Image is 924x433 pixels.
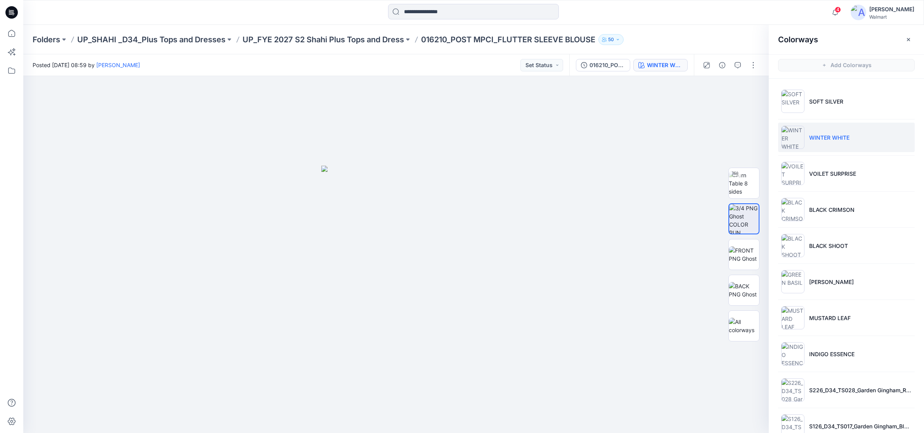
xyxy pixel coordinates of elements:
[77,34,225,45] a: UP_SHAHI _D34_Plus Tops and Dresses
[809,314,851,322] p: MUSTARD LEAF
[576,59,630,71] button: 016210_POST MPCI_FLUTTER SLEEVE BLOUSE
[869,14,914,20] div: Walmart
[809,278,854,286] p: [PERSON_NAME]
[781,126,804,149] img: WINTER WHITE
[781,270,804,293] img: GREEN BASIL
[809,242,848,250] p: BLACK SHOOT
[729,282,759,298] img: BACK PNG Ghost
[716,59,728,71] button: Details
[781,378,804,402] img: S226_D34_TS028_Garden Gingham_Red Rooster_2.16 in
[589,61,625,69] div: 016210_POST MPCI_FLUTTER SLEEVE BLOUSE
[778,35,818,44] h2: Colorways
[729,204,759,234] img: 3/4 PNG Ghost COLOR RUN
[809,97,843,106] p: SOFT SILVER
[781,234,804,257] img: BLACK SHOOT
[809,206,855,214] p: BLACK CRIMSON
[96,62,140,68] a: [PERSON_NAME]
[781,306,804,329] img: MUSTARD LEAF
[809,133,849,142] p: WINTER WHITE
[869,5,914,14] div: [PERSON_NAME]
[809,350,855,358] p: INDIGO ESSENCE
[781,162,804,185] img: VOILET SURPRISE
[243,34,404,45] a: UP_FYE 2027 S2 Shahi Plus Tops and Dress
[781,198,804,221] img: BLACK CRIMSON
[809,422,912,430] p: S126_D34_TS017_Garden Gingham_Black Soot_2.16 in (1)
[809,386,912,394] p: S226_D34_TS028_Garden Gingham_Red Rooster_2.16 in
[781,90,804,113] img: SOFT SILVER
[33,34,60,45] a: Folders
[647,61,683,69] div: WINTER WHITE
[729,246,759,263] img: FRONT PNG Ghost
[851,5,866,20] img: avatar
[608,35,614,44] p: 50
[835,7,841,13] span: 4
[781,342,804,365] img: INDIGO ESSENCE
[809,170,856,178] p: VOILET SURPRISE
[421,34,595,45] p: 016210_POST MPCI_FLUTTER SLEEVE BLOUSE
[729,171,759,196] img: Turn Table 8 sides
[633,59,688,71] button: WINTER WHITE
[729,318,759,334] img: All colorways
[598,34,624,45] button: 50
[321,166,471,433] img: eyJhbGciOiJIUzI1NiIsImtpZCI6IjAiLCJzbHQiOiJzZXMiLCJ0eXAiOiJKV1QifQ.eyJkYXRhIjp7InR5cGUiOiJzdG9yYW...
[33,61,140,69] span: Posted [DATE] 08:59 by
